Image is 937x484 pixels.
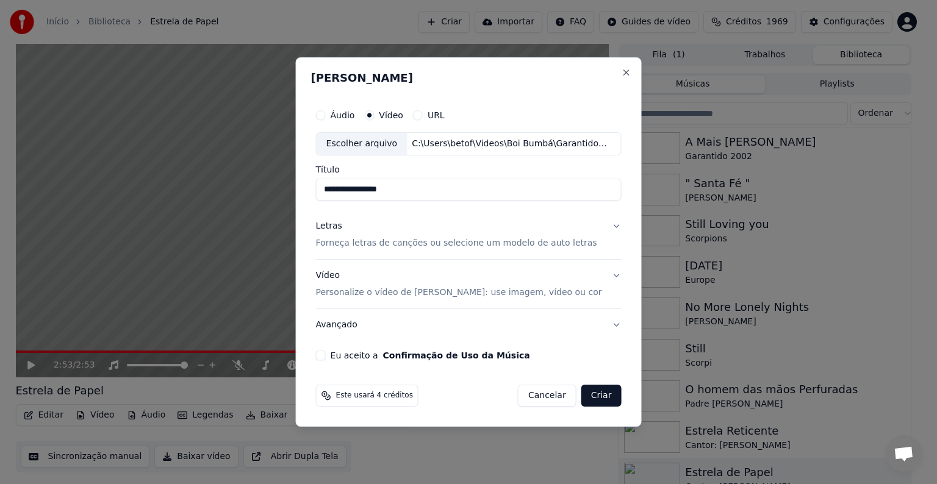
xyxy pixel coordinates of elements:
[316,309,622,341] button: Avançado
[316,165,622,174] label: Título
[316,269,602,299] div: Vídeo
[316,260,622,308] button: VídeoPersonalize o vídeo de [PERSON_NAME]: use imagem, vídeo ou cor
[331,111,355,119] label: Áudio
[379,111,403,119] label: Vídeo
[316,210,622,259] button: LetrasForneça letras de canções ou selecione um modelo de auto letras
[316,220,342,232] div: Letras
[383,351,530,360] button: Eu aceito a
[316,237,597,249] p: Forneça letras de canções ou selecione um modelo de auto letras
[316,286,602,299] p: Personalize o vídeo de [PERSON_NAME]: use imagem, vídeo ou cor
[317,133,407,155] div: Escolher arquivo
[331,351,530,360] label: Eu aceito a
[428,111,445,119] label: URL
[336,391,413,400] span: Este usará 4 créditos
[518,385,576,407] button: Cancelar
[311,73,626,84] h2: [PERSON_NAME]
[581,385,622,407] button: Criar
[407,138,614,150] div: C:\Users\betof\Videos\Boi Bumbá\Garantido 2002\Alma de Guerreiro.mp4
